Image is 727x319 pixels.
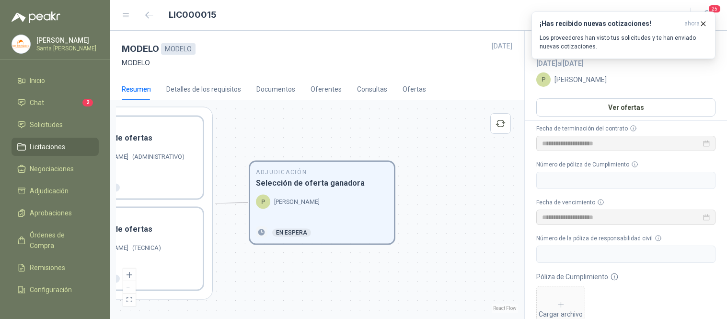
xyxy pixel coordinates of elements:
[49,107,213,300] div: EvaluaciónComparativo de ofertas[PERSON_NAME](ADMINISTRATIVO)En esperaEvaluaciónComparativo de of...
[161,43,196,55] div: MODELO
[169,8,217,22] h1: LIC000015
[123,281,136,294] button: zoom out
[12,35,30,53] img: Company Logo
[65,223,197,235] h3: Comparativo de ofertas
[536,273,608,280] span: Póliza de Cumplimiento
[36,46,96,51] p: Santa [PERSON_NAME]
[272,229,311,237] div: En espera
[82,99,93,106] span: 2
[123,294,136,306] button: fit view
[65,132,197,144] h3: Comparativo de ofertas
[12,138,99,156] a: Licitaciones
[30,284,72,295] span: Configuración
[256,177,388,189] h3: Selección de oferta ganadora
[261,197,265,207] p: P
[12,12,60,23] img: Logo peakr
[684,20,700,28] span: ahora
[540,20,681,28] h3: ¡Has recibido nuevas cotizaciones!
[357,84,387,95] div: Consultas
[12,71,99,90] a: Inicio
[536,126,628,131] span: Fecha de terminación del contrato
[554,74,607,85] p: [PERSON_NAME]
[12,182,99,200] a: Adjudicación
[30,119,63,130] span: Solicitudes
[30,186,69,196] span: Adjudicación
[122,59,512,67] p: MODELO
[250,162,394,244] div: AdjudicaciónSelección de oferta ganadoraP[PERSON_NAME]En espera
[65,214,197,223] h2: Evaluación
[311,84,342,95] div: Oferentes
[132,243,161,253] span: ( TECNICA )
[540,34,707,51] p: Los proveedores han visto tus solicitudes y te han enviado nuevas cotizaciones.
[12,116,99,134] a: Solicitudes
[30,208,72,218] span: Aprobaciones
[12,259,99,277] a: Remisiones
[536,236,653,241] span: Número de la póliza de responsabilidad civil
[36,37,96,44] p: [PERSON_NAME]
[536,98,715,117] button: Ver ofertas
[30,230,90,251] span: Órdenes de Compra
[166,84,241,95] div: Detalles de los requisitos
[12,226,99,255] a: Órdenes de Compra
[123,269,136,306] div: React Flow controls
[12,204,99,222] a: Aprobaciones
[536,162,629,167] span: Número de póliza de Cumplimiento
[30,97,44,108] span: Chat
[531,12,715,59] button: ¡Has recibido nuevas cotizaciones!ahora Los proveedores han visto tus solicitudes y te han enviad...
[403,84,426,95] div: Ofertas
[30,75,45,86] span: Inicio
[65,123,197,132] h2: Evaluación
[30,142,65,152] span: Licitaciones
[542,75,546,84] p: P
[123,269,136,281] button: zoom in
[492,42,512,50] p: [DATE]
[12,281,99,299] a: Configuración
[12,160,99,178] a: Negociaciones
[536,200,595,205] span: Fecha de vencimiento
[256,168,388,177] h2: Adjudicación
[256,84,295,95] div: Documentos
[12,94,99,112] a: Chat2
[122,84,151,95] div: Resumen
[30,164,74,174] span: Negociaciones
[30,262,65,273] span: Remisiones
[132,152,185,162] span: ( ADMINISTRATIVO )
[698,7,715,24] button: 25
[493,306,517,311] a: React Flow attribution
[708,4,721,13] span: 25
[122,42,159,56] h3: MODELO
[274,197,320,207] p: [PERSON_NAME]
